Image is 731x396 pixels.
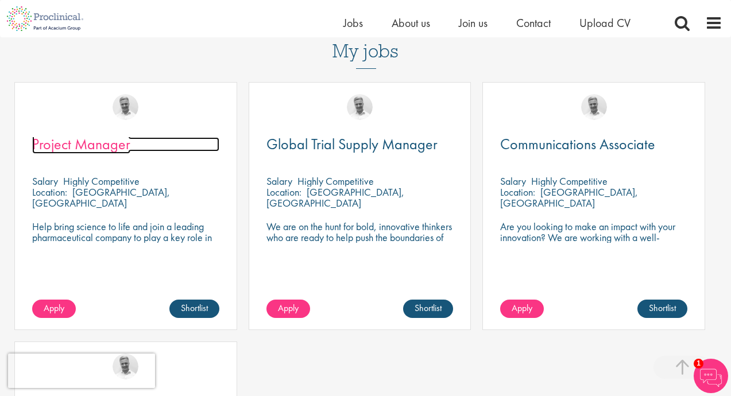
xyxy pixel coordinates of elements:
[500,174,526,188] span: Salary
[392,15,430,30] a: About us
[32,221,219,265] p: Help bring science to life and join a leading pharmaceutical company to play a key role in overse...
[266,134,438,154] span: Global Trial Supply Manager
[694,359,728,393] img: Chatbot
[694,359,703,368] span: 1
[581,94,607,120] img: Joshua Bye
[32,185,170,209] p: [GEOGRAPHIC_DATA], [GEOGRAPHIC_DATA]
[579,15,631,30] a: Upload CV
[169,300,219,318] a: Shortlist
[347,94,373,120] img: Joshua Bye
[297,174,374,188] p: Highly Competitive
[403,300,453,318] a: Shortlist
[500,185,535,199] span: Location:
[266,185,301,199] span: Location:
[32,137,219,152] a: Project Manager
[266,300,310,318] a: Apply
[531,174,608,188] p: Highly Competitive
[512,302,532,314] span: Apply
[500,185,638,209] p: [GEOGRAPHIC_DATA], [GEOGRAPHIC_DATA]
[266,174,292,188] span: Salary
[278,302,299,314] span: Apply
[516,15,551,30] a: Contact
[266,185,404,209] p: [GEOGRAPHIC_DATA], [GEOGRAPHIC_DATA]
[32,174,58,188] span: Salary
[266,221,454,265] p: We are on the hunt for bold, innovative thinkers who are ready to help push the boundaries of sci...
[32,185,67,199] span: Location:
[500,134,655,154] span: Communications Associate
[113,94,138,120] img: Joshua Bye
[44,302,64,314] span: Apply
[266,137,454,152] a: Global Trial Supply Manager
[9,41,722,61] h3: My jobs
[459,15,488,30] a: Join us
[500,221,687,275] p: Are you looking to make an impact with your innovation? We are working with a well-established ph...
[63,174,140,188] p: Highly Competitive
[32,300,76,318] a: Apply
[343,15,363,30] a: Jobs
[8,354,155,388] iframe: reCAPTCHA
[500,300,544,318] a: Apply
[32,134,130,154] span: Project Manager
[637,300,687,318] a: Shortlist
[500,137,687,152] a: Communications Associate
